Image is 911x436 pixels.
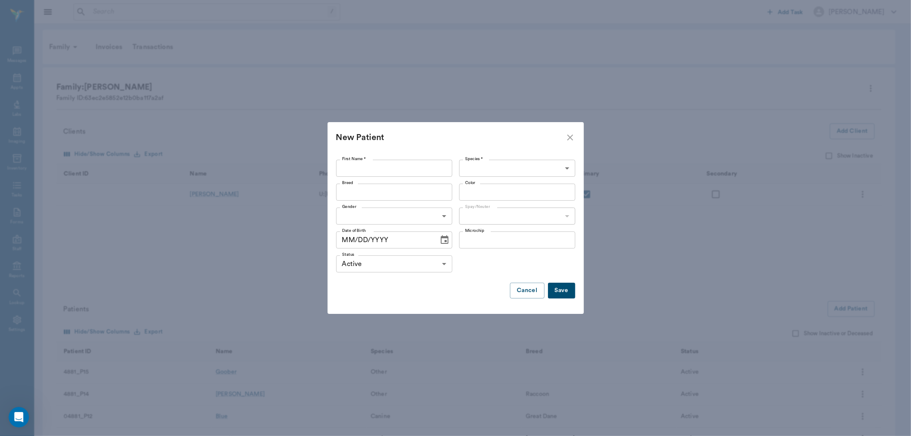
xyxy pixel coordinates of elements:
[342,228,366,234] label: Date of Birth
[465,228,484,234] label: Microchip
[9,407,29,427] iframe: Intercom live chat
[436,231,453,249] button: Choose date
[510,283,544,298] button: Cancel
[336,255,452,272] div: Active
[342,252,354,258] label: Status
[465,180,475,186] label: Color
[342,204,357,210] label: Gender
[342,156,366,162] label: First Name *
[465,204,490,210] label: Spay/Neuter
[548,283,575,298] button: Save
[465,156,483,162] label: Species *
[336,231,433,249] input: MM/DD/YYYY
[336,131,565,144] div: New Patient
[565,132,575,143] button: close
[342,180,354,186] label: Breed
